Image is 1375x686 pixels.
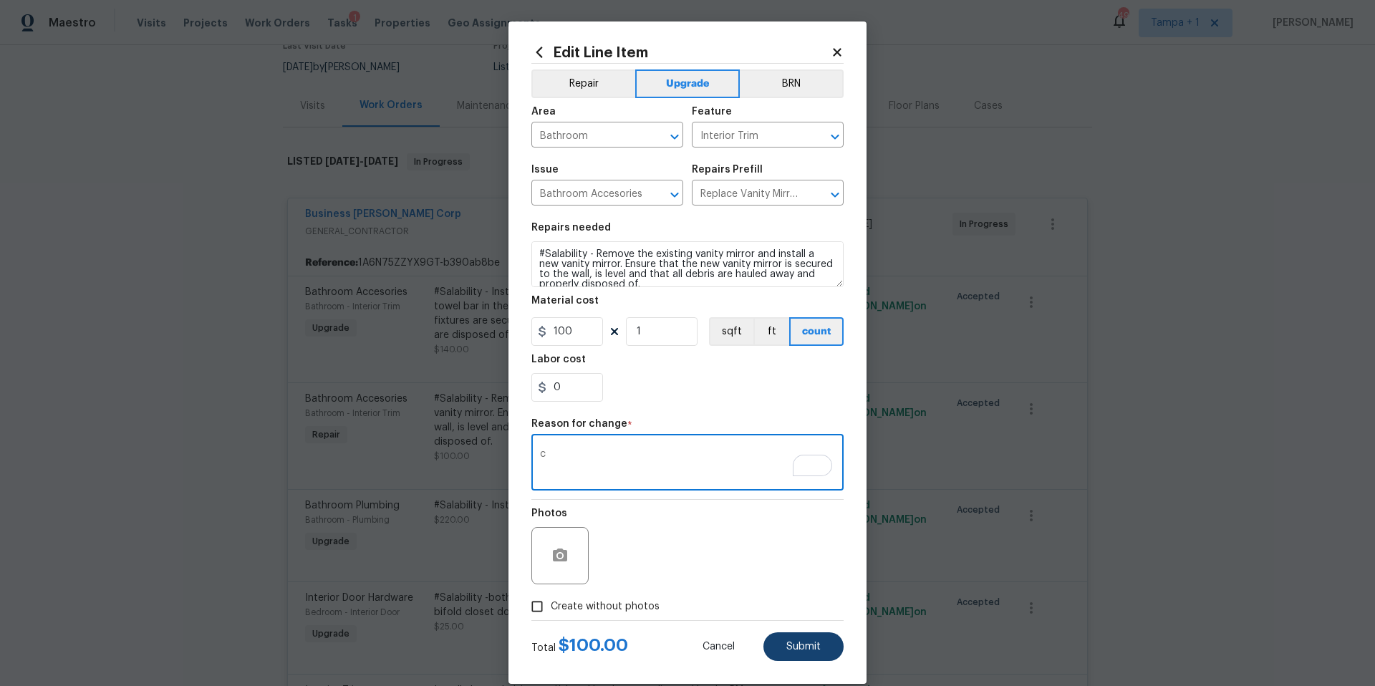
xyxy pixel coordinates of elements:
[531,107,556,117] h5: Area
[753,317,789,346] button: ft
[531,69,635,98] button: Repair
[665,127,685,147] button: Open
[665,185,685,205] button: Open
[763,632,844,661] button: Submit
[825,127,845,147] button: Open
[703,642,735,652] span: Cancel
[531,223,611,233] h5: Repairs needed
[786,642,821,652] span: Submit
[825,185,845,205] button: Open
[692,165,763,175] h5: Repairs Prefill
[531,241,844,287] textarea: #Salability - Remove the existing vanity mirror and install a new vanity mirror. Ensure that the ...
[789,317,844,346] button: count
[531,296,599,306] h5: Material cost
[692,107,732,117] h5: Feature
[635,69,740,98] button: Upgrade
[531,44,831,60] h2: Edit Line Item
[740,69,844,98] button: BRN
[540,449,835,479] textarea: To enrich screen reader interactions, please activate Accessibility in Grammarly extension settings
[551,599,660,614] span: Create without photos
[680,632,758,661] button: Cancel
[531,508,567,518] h5: Photos
[559,637,628,654] span: $ 100.00
[709,317,753,346] button: sqft
[531,165,559,175] h5: Issue
[531,354,586,364] h5: Labor cost
[531,419,627,429] h5: Reason for change
[531,638,628,655] div: Total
